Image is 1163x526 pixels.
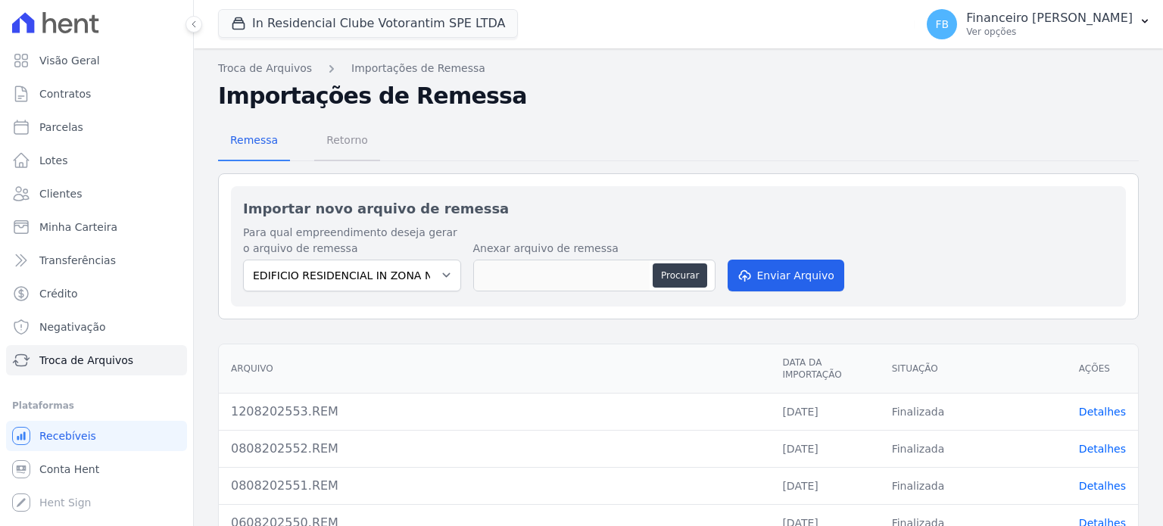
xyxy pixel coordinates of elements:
th: Data da Importação [770,344,879,394]
th: Ações [1067,344,1138,394]
h2: Importar novo arquivo de remessa [243,198,1114,219]
a: Lotes [6,145,187,176]
a: Visão Geral [6,45,187,76]
a: Troca de Arquivos [6,345,187,375]
button: FB Financeiro [PERSON_NAME] Ver opções [915,3,1163,45]
span: FB [935,19,949,30]
td: [DATE] [770,467,879,504]
p: Financeiro [PERSON_NAME] [966,11,1133,26]
span: Conta Hent [39,462,99,477]
span: Recebíveis [39,428,96,444]
a: Importações de Remessa [351,61,485,76]
span: Transferências [39,253,116,268]
div: 0808202552.REM [231,440,758,458]
td: Finalizada [880,467,1067,504]
th: Arquivo [219,344,770,394]
span: Contratos [39,86,91,101]
span: Visão Geral [39,53,100,68]
a: Recebíveis [6,421,187,451]
button: Enviar Arquivo [728,260,844,291]
button: Procurar [653,263,707,288]
a: Minha Carteira [6,212,187,242]
a: Contratos [6,79,187,109]
a: Detalhes [1079,480,1126,492]
span: Clientes [39,186,82,201]
td: Finalizada [880,393,1067,430]
p: Ver opções [966,26,1133,38]
th: Situação [880,344,1067,394]
div: 1208202553.REM [231,403,758,421]
a: Negativação [6,312,187,342]
td: [DATE] [770,430,879,467]
span: Remessa [221,125,287,155]
nav: Breadcrumb [218,61,1139,76]
span: Crédito [39,286,78,301]
td: Finalizada [880,430,1067,467]
a: Transferências [6,245,187,275]
a: Remessa [218,122,290,161]
td: [DATE] [770,393,879,430]
a: Retorno [314,122,380,161]
span: Lotes [39,153,68,168]
span: Negativação [39,319,106,335]
span: Minha Carteira [39,219,117,235]
span: Parcelas [39,120,83,135]
div: 0808202551.REM [231,477,758,495]
span: Retorno [317,125,377,155]
a: Detalhes [1079,443,1126,455]
a: Troca de Arquivos [218,61,312,76]
button: In Residencial Clube Votorantim SPE LTDA [218,9,518,38]
label: Anexar arquivo de remessa [473,241,716,257]
h2: Importações de Remessa [218,82,1139,110]
a: Clientes [6,179,187,209]
span: Troca de Arquivos [39,353,133,368]
label: Para qual empreendimento deseja gerar o arquivo de remessa [243,225,461,257]
a: Detalhes [1079,406,1126,418]
a: Crédito [6,279,187,309]
a: Conta Hent [6,454,187,484]
a: Parcelas [6,112,187,142]
div: Plataformas [12,397,181,415]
